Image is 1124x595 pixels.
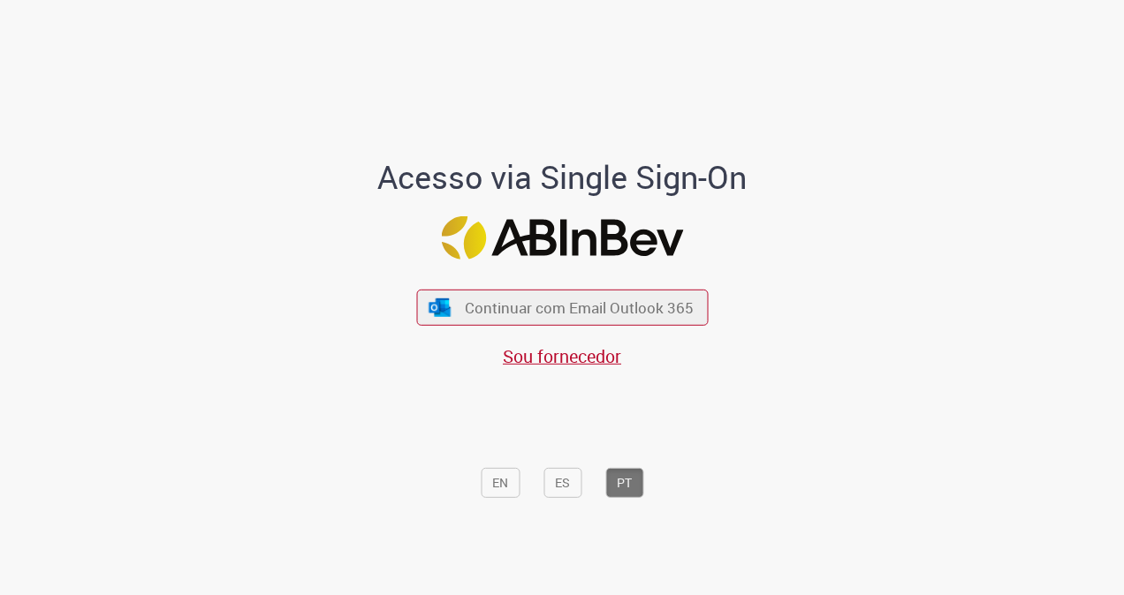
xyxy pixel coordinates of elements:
button: ícone Azure/Microsoft 360 Continuar com Email Outlook 365 [416,290,708,326]
h1: Acesso via Single Sign-On [317,160,808,195]
button: EN [481,468,520,498]
img: ícone Azure/Microsoft 360 [428,297,452,316]
button: ES [543,468,581,498]
a: Sou fornecedor [503,344,621,368]
img: Logo ABInBev [441,215,683,259]
span: Continuar com Email Outlook 365 [465,297,694,318]
button: PT [605,468,643,498]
